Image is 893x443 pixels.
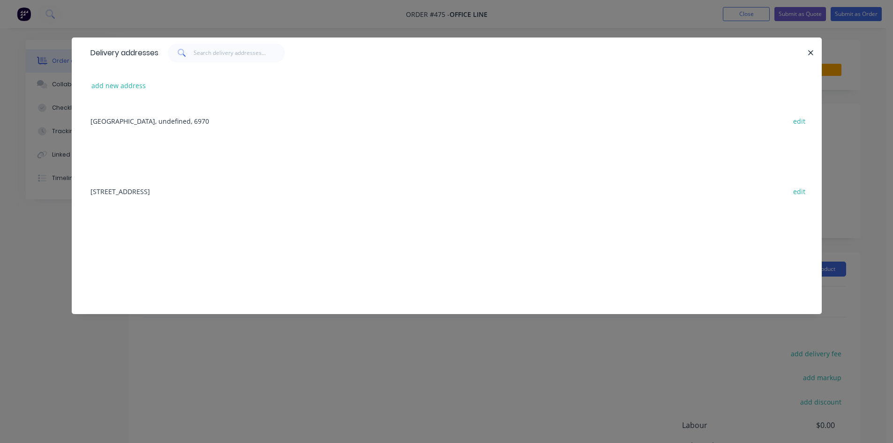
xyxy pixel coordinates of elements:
[86,173,808,209] div: [STREET_ADDRESS]
[194,44,285,62] input: Search delivery addresses...
[86,38,158,68] div: Delivery addresses
[87,79,151,92] button: add new address
[86,103,808,138] div: [GEOGRAPHIC_DATA], undefined, 6970
[788,114,810,127] button: edit
[788,185,810,197] button: edit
